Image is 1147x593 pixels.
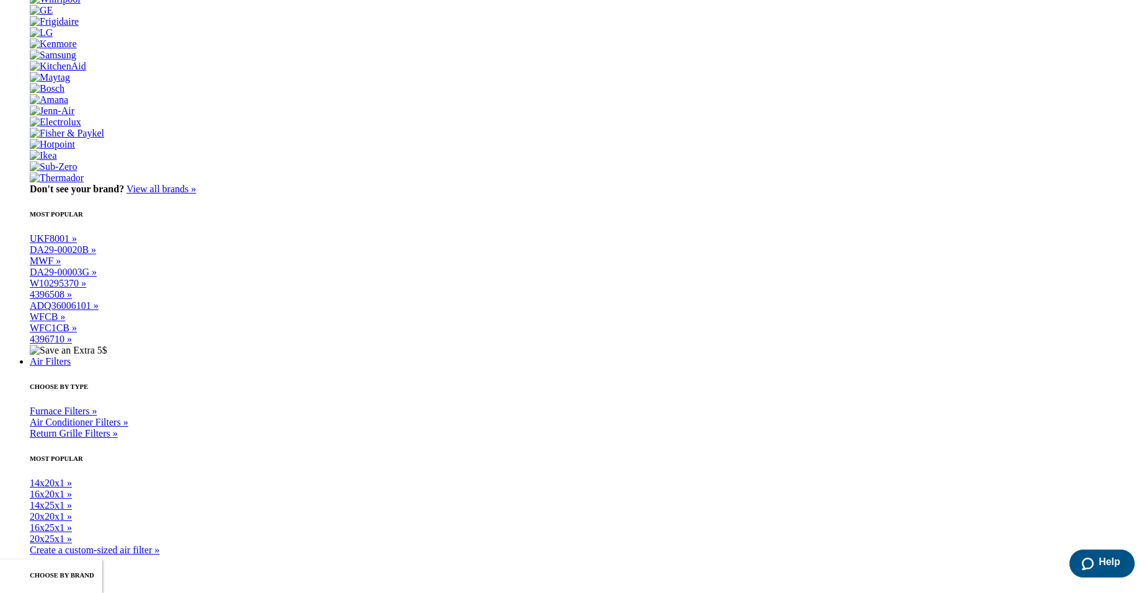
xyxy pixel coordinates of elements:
img: Jenn-Air [30,105,74,117]
a: 20x20x1 » [30,511,72,522]
strong: Don't see your brand? [30,184,124,194]
a: Air Filters [30,356,71,367]
img: Save an Extra 5$ [30,345,107,356]
img: LG [30,27,53,38]
a: W10295370 » [30,278,86,288]
a: Furnace Filters » [30,406,97,416]
img: GE [30,5,53,16]
button: Launch Help Chat Window [1069,550,1135,577]
a: 4396710 » [30,334,72,344]
a: WFCB » [30,311,65,322]
img: Kenmore [30,38,77,50]
a: Create a custom-sized air filter » [30,545,159,555]
img: Fisher & Paykel [30,128,104,139]
img: Frigidaire [30,16,79,27]
h6: CHOOSE BY BRAND [30,571,1142,579]
img: Electrolux [30,117,81,128]
a: 4396508 » [30,289,72,300]
a: WFC1CB » [30,323,77,333]
a: UKF8001 » [30,233,77,244]
a: MWF » [30,256,61,266]
img: Thermador [30,172,84,184]
img: Amana [30,94,68,105]
h6: CHOOSE BY TYPE [30,383,1142,390]
img: KitchenAid [30,61,86,72]
a: 16x25x1 » [30,522,72,533]
a: 14x25x1 » [30,500,72,511]
img: Hotpoint [30,139,75,150]
a: 16x20x1 » [30,489,72,499]
a: DA29-00003G » [30,267,97,277]
a: View all brands » [126,184,196,194]
a: Return Grille Filters » [30,428,118,439]
a: 20x25x1 » [30,533,72,544]
img: Maytag [30,72,70,83]
img: Ikea [30,150,57,161]
a: ADQ36006101 » [30,300,99,311]
a: Air Conditioner Filters » [30,417,128,427]
a: DA29-00020B » [30,244,96,255]
img: Samsung [30,50,76,61]
h6: MOST POPULAR [30,455,1142,462]
img: Bosch [30,83,64,94]
img: Sub-Zero [30,161,77,172]
h6: MOST POPULAR [30,210,1142,218]
a: 14x20x1 » [30,478,72,488]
